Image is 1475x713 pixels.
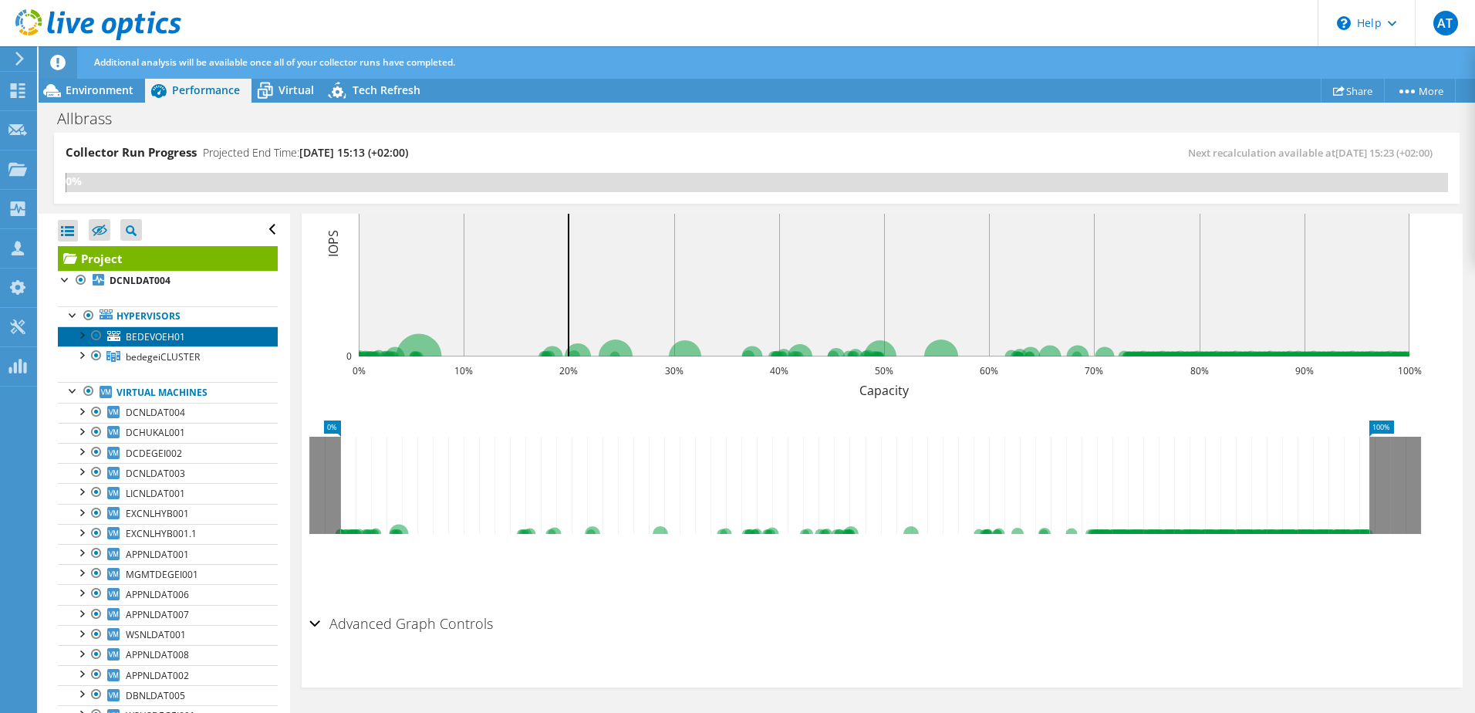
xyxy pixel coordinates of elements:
text: 0 [346,350,352,363]
span: [DATE] 15:23 (+02:00) [1335,146,1433,160]
span: Additional analysis will be available once all of your collector runs have completed. [94,56,455,69]
a: Project [58,246,278,271]
a: Share [1321,79,1385,103]
a: APPNLDAT008 [58,645,278,665]
span: MGMTDEGEI001 [126,568,198,581]
a: APPNLDAT007 [58,605,278,625]
span: DCDEGEI002 [126,447,182,460]
a: DCNLDAT003 [58,463,278,483]
a: WSNLDAT001 [58,625,278,645]
a: LICNLDAT001 [58,483,278,503]
span: Next recalculation available at [1188,146,1440,160]
span: bedegeiCLUSTER [126,350,200,363]
span: APPNLDAT006 [126,588,189,601]
text: 0% [352,364,365,377]
span: EXCNLHYB001 [126,507,189,520]
a: BEDEVOEH01 [58,326,278,346]
h1: Allbrass [50,110,136,127]
span: APPNLDAT001 [126,548,189,561]
a: Hypervisors [58,306,278,326]
span: WSNLDAT001 [126,628,186,641]
span: DBNLDAT005 [126,689,185,702]
text: 50% [875,364,893,377]
span: Tech Refresh [353,83,420,97]
text: Capacity [859,382,910,399]
a: DCHUKAL001 [58,423,278,443]
a: APPNLDAT002 [58,665,278,685]
a: EXCNLHYB001 [58,504,278,524]
span: EXCNLHYB001.1 [126,527,197,540]
a: DCDEGEI002 [58,443,278,463]
svg: \n [1337,16,1351,30]
a: More [1384,79,1456,103]
a: EXCNLHYB001.1 [58,524,278,544]
span: DCNLDAT004 [126,406,185,419]
text: 60% [980,364,998,377]
h4: Projected End Time: [203,144,408,161]
span: LICNLDAT001 [126,487,185,500]
text: 30% [665,364,683,377]
h2: Advanced Graph Controls [309,608,493,639]
span: DCNLDAT003 [126,467,185,480]
text: 20% [559,364,578,377]
span: [DATE] 15:13 (+02:00) [299,145,408,160]
span: Environment [66,83,133,97]
a: APPNLDAT001 [58,544,278,564]
a: Virtual Machines [58,382,278,402]
a: MGMTDEGEI001 [58,564,278,584]
span: AT [1433,11,1458,35]
text: 90% [1295,364,1314,377]
a: APPNLDAT006 [58,584,278,604]
b: DCNLDAT004 [110,274,170,287]
a: bedegeiCLUSTER [58,346,278,367]
span: APPNLDAT007 [126,608,189,621]
text: 80% [1190,364,1209,377]
a: DCNLDAT004 [58,271,278,291]
text: 40% [770,364,788,377]
text: IOPS [325,230,342,257]
text: 70% [1085,364,1103,377]
text: 10% [454,364,473,377]
span: APPNLDAT002 [126,669,189,682]
span: Virtual [278,83,314,97]
text: 100% [1397,364,1421,377]
span: DCHUKAL001 [126,426,185,439]
span: Performance [172,83,240,97]
span: APPNLDAT008 [126,648,189,661]
a: DCNLDAT004 [58,403,278,423]
a: DBNLDAT005 [58,685,278,705]
span: BEDEVOEH01 [126,330,185,343]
